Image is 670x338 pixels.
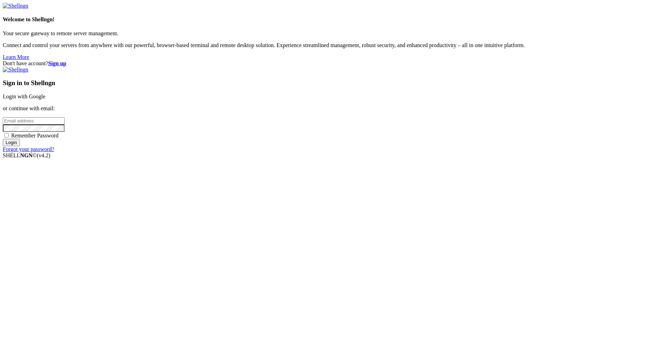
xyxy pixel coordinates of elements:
b: NGN [20,152,33,158]
a: Sign up [48,60,66,66]
p: or continue with email: [3,105,667,112]
a: Login with Google [3,93,45,99]
a: Learn More [3,54,29,60]
p: Connect and control your servers from anywhere with our powerful, browser-based terminal and remo... [3,42,667,48]
img: Shellngn [3,67,28,73]
h3: Sign in to Shellngn [3,79,667,87]
a: Forgot your password? [3,146,54,152]
span: SHELL © [3,152,50,158]
input: Remember Password [4,133,9,137]
img: Shellngn [3,3,28,9]
div: Don't have account? [3,60,667,67]
h4: Welcome to Shellngn! [3,16,667,23]
span: Remember Password [11,133,59,138]
input: Email address [3,117,65,125]
span: 4.2.0 [37,152,51,158]
input: Login [3,139,20,146]
p: Your secure gateway to remote server management. [3,30,667,37]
